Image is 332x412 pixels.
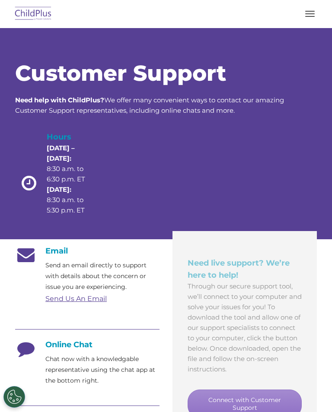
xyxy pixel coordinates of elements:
img: ChildPlus by Procare Solutions [13,4,54,24]
button: Cookies Settings [3,386,25,408]
h4: Online Chat [15,340,160,349]
strong: [DATE]: [47,185,71,193]
span: We offer many convenient ways to contact our amazing Customer Support representatives, including ... [15,96,284,114]
p: Chat now with a knowledgable representative using the chat app at the bottom right. [45,354,160,386]
strong: Need help with ChildPlus? [15,96,104,104]
span: Need live support? We’re here to help! [188,258,290,280]
p: Through our secure support tool, we’ll connect to your computer and solve your issues for you! To... [188,281,302,374]
span: Customer Support [15,60,226,86]
a: Send Us An Email [45,295,107,303]
p: 8:30 a.m. to 6:30 p.m. ET 8:30 a.m. to 5:30 p.m. ET [47,143,94,216]
strong: [DATE] – [DATE]: [47,144,75,162]
p: Send an email directly to support with details about the concern or issue you are experiencing. [45,260,160,292]
h4: Email [15,246,160,256]
h4: Hours [47,131,94,143]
